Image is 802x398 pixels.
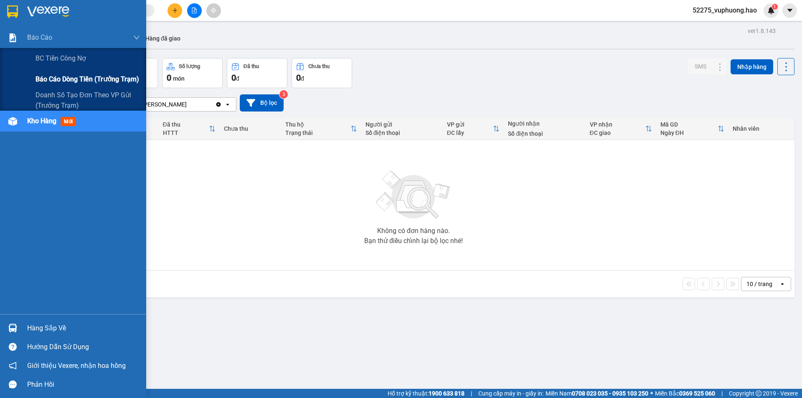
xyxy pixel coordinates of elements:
sup: 3 [279,90,288,99]
div: Số điện thoại [508,130,581,137]
div: HTTT [163,129,209,136]
span: | [721,389,723,398]
img: solution-icon [8,33,17,42]
span: copyright [756,390,761,396]
button: Đã thu0đ [227,58,287,88]
div: Người nhận [508,120,581,127]
span: caret-down [786,7,794,14]
span: Kho hàng [27,117,56,125]
span: mới [61,117,76,126]
div: Bạn thử điều chỉnh lại bộ lọc nhé! [364,238,463,244]
th: Toggle SortBy [281,118,361,140]
span: notification [9,362,17,370]
div: 10 / trang [746,280,772,288]
div: Trạng thái [285,129,350,136]
span: 0 [167,73,171,83]
div: Mã GD [660,121,718,128]
span: message [9,380,17,388]
div: Đã thu [163,121,209,128]
div: Không có đơn hàng nào. [377,228,450,234]
strong: 1900 633 818 [429,390,464,397]
svg: open [224,101,231,108]
th: Toggle SortBy [159,118,220,140]
button: Hàng đã giao [139,28,187,48]
div: ĐC giao [590,129,645,136]
strong: 0369 525 060 [679,390,715,397]
button: Nhập hàng [731,59,773,74]
th: Toggle SortBy [586,118,656,140]
div: VP gửi [447,121,493,128]
div: Chưa thu [308,63,330,69]
span: Miền Bắc [655,389,715,398]
sup: 1 [772,4,778,10]
div: Ngày ĐH [660,129,718,136]
span: question-circle [9,343,17,351]
span: Doanh số tạo đơn theo VP gửi (trưởng trạm) [36,90,140,111]
img: warehouse-icon [8,117,17,126]
button: plus [168,3,182,18]
div: Chưa thu [224,125,277,132]
span: Báo cáo [27,32,52,43]
button: Số lượng0món [162,58,223,88]
div: Người gửi [365,121,439,128]
strong: 0708 023 035 - 0935 103 250 [572,390,648,397]
svg: open [779,281,786,287]
span: món [173,75,185,82]
div: Hướng dẫn sử dụng [27,341,140,353]
button: SMS [688,59,713,74]
span: plus [172,8,178,13]
div: VP nhận [590,121,645,128]
div: ver 1.8.143 [748,26,776,35]
span: Hỗ trợ kỹ thuật: [388,389,464,398]
span: 0 [231,73,236,83]
div: Đã thu [244,63,259,69]
div: Phản hồi [27,378,140,391]
span: đ [236,75,239,82]
span: aim [211,8,216,13]
th: Toggle SortBy [656,118,728,140]
button: Chưa thu0đ [292,58,352,88]
span: ⚪️ [650,392,653,395]
span: Giới thiệu Vexere, nhận hoa hồng [27,360,126,371]
input: Selected VP Gành Hào. [188,100,188,109]
span: 52275_vuphuong.hao [686,5,764,15]
span: 1 [773,4,776,10]
img: logo-vxr [7,5,18,18]
img: warehouse-icon [8,324,17,332]
button: caret-down [782,3,797,18]
div: Số lượng [179,63,200,69]
div: Số điện thoại [365,129,439,136]
div: Thu hộ [285,121,350,128]
span: 0 [296,73,301,83]
img: icon-new-feature [767,7,775,14]
span: đ [301,75,304,82]
button: Bộ lọc [240,94,284,112]
span: BC tiền công nợ [36,53,86,63]
span: Báo cáo dòng tiền (trưởng trạm) [36,74,139,84]
button: aim [206,3,221,18]
div: ĐC lấy [447,129,493,136]
span: Cung cấp máy in - giấy in: [478,389,543,398]
span: Miền Nam [546,389,648,398]
img: svg+xml;base64,PHN2ZyBjbGFzcz0ibGlzdC1wbHVnX19zdmciIHhtbG5zPSJodHRwOi8vd3d3LnczLm9yZy8yMDAwL3N2Zy... [372,166,455,224]
span: down [133,34,140,41]
svg: Clear value [215,101,222,108]
th: Toggle SortBy [443,118,504,140]
span: file-add [191,8,197,13]
div: VP [PERSON_NAME] [133,100,187,109]
div: Nhân viên [733,125,790,132]
span: | [471,389,472,398]
div: Hàng sắp về [27,322,140,335]
button: file-add [187,3,202,18]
